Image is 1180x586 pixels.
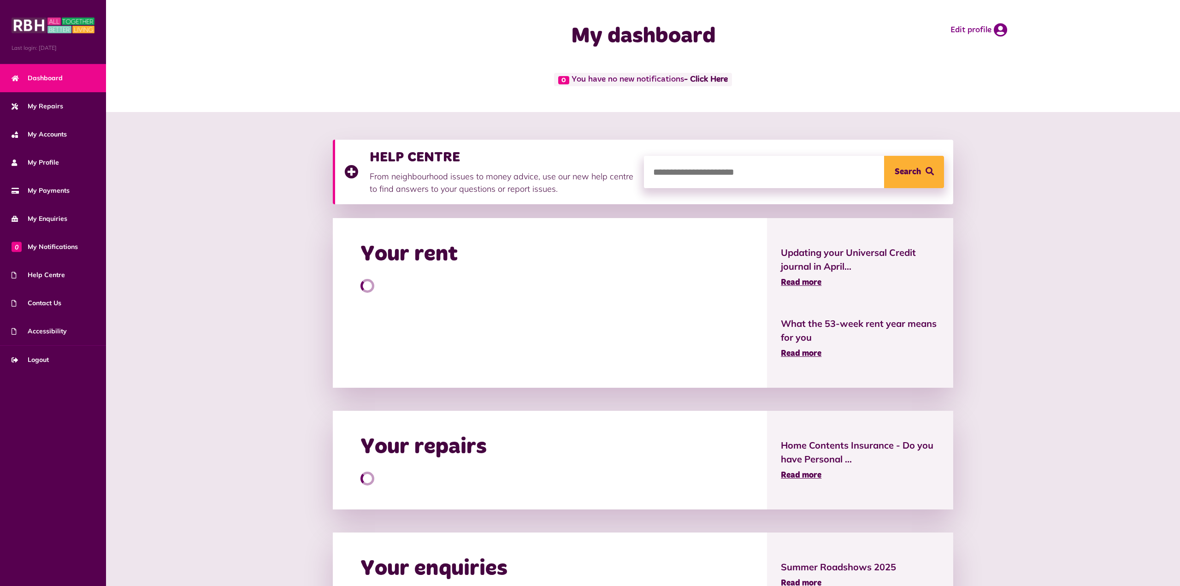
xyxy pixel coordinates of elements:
[781,560,939,574] span: Summer Roadshows 2025
[12,270,65,280] span: Help Centre
[370,170,635,195] p: From neighbourhood issues to money advice, use our new help centre to find answers to your questi...
[360,434,487,461] h2: Your repairs
[12,130,67,139] span: My Accounts
[558,76,569,84] span: 0
[781,317,939,360] a: What the 53-week rent year means for you Read more
[12,186,70,195] span: My Payments
[12,158,59,167] span: My Profile
[12,326,67,336] span: Accessibility
[12,355,49,365] span: Logout
[370,149,635,166] h3: HELP CENTRE
[12,73,63,83] span: Dashboard
[781,349,821,358] span: Read more
[781,317,939,344] span: What the 53-week rent year means for you
[884,156,944,188] button: Search
[950,23,1007,37] a: Edit profile
[360,556,507,582] h2: Your enquiries
[781,438,939,482] a: Home Contents Insurance - Do you have Personal ... Read more
[684,76,728,84] a: - Click Here
[360,241,458,268] h2: Your rent
[12,242,22,252] span: 0
[12,242,78,252] span: My Notifications
[12,298,61,308] span: Contact Us
[781,278,821,287] span: Read more
[781,246,939,289] a: Updating your Universal Credit journal in April... Read more
[459,23,827,50] h1: My dashboard
[554,73,732,86] span: You have no new notifications
[781,471,821,479] span: Read more
[12,44,94,52] span: Last login: [DATE]
[781,438,939,466] span: Home Contents Insurance - Do you have Personal ...
[12,101,63,111] span: My Repairs
[781,246,939,273] span: Updating your Universal Credit journal in April...
[12,214,67,224] span: My Enquiries
[12,16,94,35] img: MyRBH
[895,156,921,188] span: Search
